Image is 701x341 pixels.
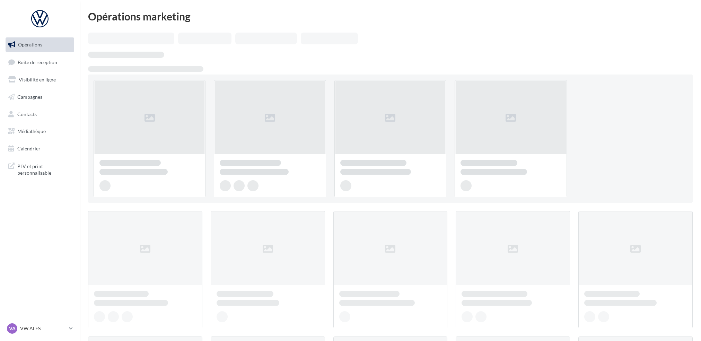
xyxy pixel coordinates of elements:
a: VA VW ALES [6,322,74,335]
a: Contacts [4,107,76,122]
span: VA [9,325,16,332]
span: Opérations [18,42,42,47]
span: PLV et print personnalisable [17,161,71,176]
span: Campagnes [17,94,42,100]
span: Boîte de réception [18,59,57,65]
a: Calendrier [4,141,76,156]
a: Opérations [4,37,76,52]
a: Visibilité en ligne [4,72,76,87]
a: Médiathèque [4,124,76,139]
span: Calendrier [17,146,41,151]
span: Contacts [17,111,37,117]
p: VW ALES [20,325,66,332]
span: Médiathèque [17,128,46,134]
a: Boîte de réception [4,55,76,70]
a: Campagnes [4,90,76,104]
span: Visibilité en ligne [19,77,56,82]
a: PLV et print personnalisable [4,159,76,179]
div: Opérations marketing [88,11,693,21]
